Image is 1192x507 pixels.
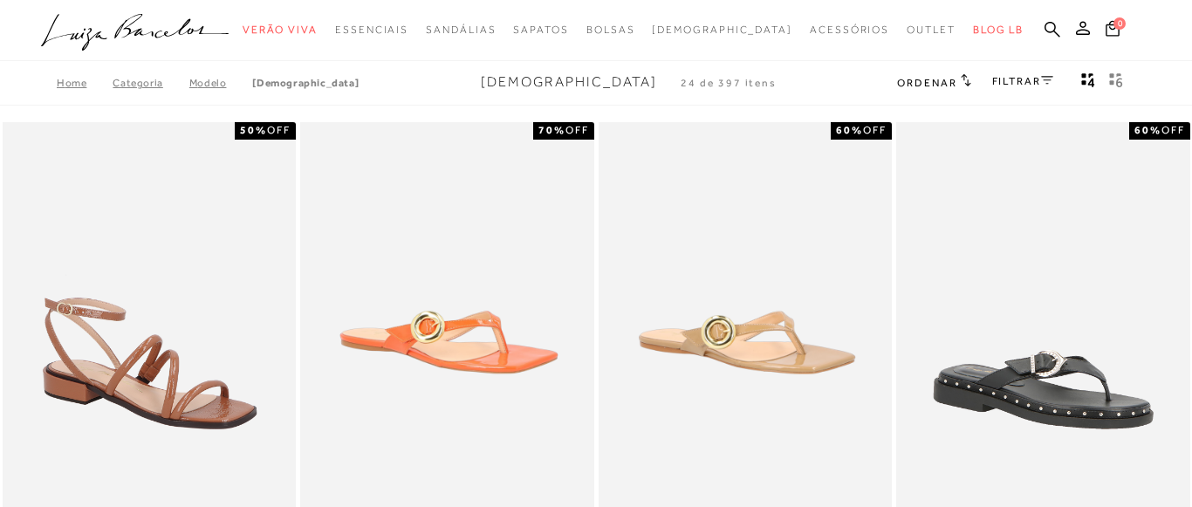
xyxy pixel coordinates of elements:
[481,74,657,90] span: [DEMOGRAPHIC_DATA]
[1134,124,1161,136] strong: 60%
[335,24,408,36] span: Essenciais
[113,77,188,89] a: Categoria
[565,124,589,136] span: OFF
[652,24,792,36] span: [DEMOGRAPHIC_DATA]
[897,77,956,89] span: Ordenar
[810,14,889,46] a: categoryNavScreenReaderText
[586,14,635,46] a: categoryNavScreenReaderText
[240,124,267,136] strong: 50%
[426,14,496,46] a: categoryNavScreenReaderText
[907,14,956,46] a: categoryNavScreenReaderText
[810,24,889,36] span: Acessórios
[1104,72,1128,94] button: gridText6Desc
[189,77,253,89] a: Modelo
[252,77,359,89] a: [DEMOGRAPHIC_DATA]
[267,124,291,136] span: OFF
[335,14,408,46] a: categoryNavScreenReaderText
[243,24,318,36] span: Verão Viva
[1161,124,1185,136] span: OFF
[1076,72,1100,94] button: Mostrar 4 produtos por linha
[513,14,568,46] a: categoryNavScreenReaderText
[1100,19,1125,43] button: 0
[907,24,956,36] span: Outlet
[243,14,318,46] a: categoryNavScreenReaderText
[681,77,777,89] span: 24 de 397 itens
[1113,17,1126,30] span: 0
[513,24,568,36] span: Sapatos
[863,124,887,136] span: OFF
[973,24,1024,36] span: BLOG LB
[426,24,496,36] span: Sandálias
[836,124,863,136] strong: 60%
[652,14,792,46] a: noSubCategoriesText
[992,75,1053,87] a: FILTRAR
[538,124,565,136] strong: 70%
[57,77,113,89] a: Home
[586,24,635,36] span: Bolsas
[973,14,1024,46] a: BLOG LB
